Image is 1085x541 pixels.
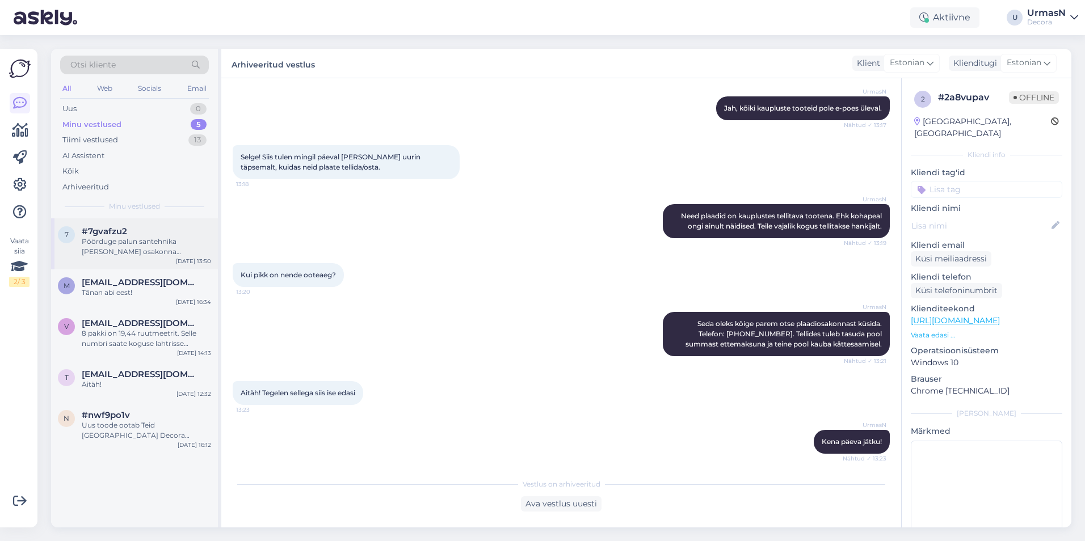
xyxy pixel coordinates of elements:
[236,288,279,296] span: 13:20
[82,328,211,349] div: 8 pakki on 19,44 ruutmeetrit. Selle numbri saate koguse lahtrisse sisestada. Selle koguse hind on...
[95,81,115,96] div: Web
[844,421,886,429] span: UrmasN
[82,277,200,288] span: merle152@hotmail.com
[82,318,200,328] span: vdostojevskaja@gmail.com
[911,202,1062,214] p: Kliendi nimi
[241,270,336,279] span: Kui pikk on nende ooteaeg?
[109,201,160,212] span: Minu vestlused
[844,357,886,365] span: Nähtud ✓ 13:21
[82,236,211,257] div: Pöörduge palun santehnika [PERSON_NAME] osakonna [PERSON_NAME], telefon: [PHONE_NUMBER] ; e-mail:...
[241,153,422,171] span: Selge! Siis tulen mingil päeval [PERSON_NAME] uurin täpsemalt, kuidas neid plaate tellida/osta.
[60,81,73,96] div: All
[521,496,602,512] div: Ava vestlus uuesti
[9,58,31,79] img: Askly Logo
[190,103,207,115] div: 0
[686,319,884,348] span: Seda oleks kõige parem otse plaadiosakonnast küsida. Telefon: [PHONE_NUMBER]. Tellides tuleb tasu...
[822,437,882,446] span: Kena päeva jätku!
[844,239,886,247] span: Nähtud ✓ 13:19
[70,59,116,71] span: Otsi kliente
[1027,9,1078,27] a: UrmasNDecora
[938,91,1009,104] div: # 2a8vupav
[82,410,130,420] span: #nwf9po1v
[65,373,69,382] span: t
[62,181,109,193] div: Arhiveeritud
[914,116,1051,140] div: [GEOGRAPHIC_DATA], [GEOGRAPHIC_DATA]
[178,441,211,449] div: [DATE] 16:12
[911,330,1062,340] p: Vaata edasi ...
[82,288,211,298] div: Tãnan abi eest!
[911,373,1062,385] p: Brauser
[62,119,121,130] div: Minu vestlused
[523,479,600,489] span: Vestlus on arhiveeritud
[921,95,925,103] span: 2
[191,119,207,130] div: 5
[232,56,315,71] label: Arhiveeritud vestlus
[911,385,1062,397] p: Chrome [TECHNICAL_ID]
[724,104,882,112] span: Jah, kõiki kaupluste tooteid pole e-poes üleval.
[911,425,1062,437] p: Märkmed
[911,150,1062,160] div: Kliendi info
[843,454,886,463] span: Nähtud ✓ 13:23
[911,271,1062,283] p: Kliendi telefon
[911,345,1062,357] p: Operatsioonisüsteem
[9,277,30,287] div: 2 / 3
[844,303,886,311] span: UrmasN
[82,226,127,236] span: #7gvafzu2
[1009,91,1059,104] span: Offline
[911,219,1049,232] input: Lisa nimi
[852,57,880,69] div: Klient
[911,283,1002,298] div: Küsi telefoninumbrit
[911,408,1062,419] div: [PERSON_NAME]
[62,103,77,115] div: Uus
[64,281,70,290] span: m
[1027,9,1066,18] div: UrmasN
[911,303,1062,315] p: Klienditeekond
[185,81,209,96] div: Email
[82,420,211,441] div: Uus toode ootab Teid [GEOGRAPHIC_DATA] Decora arvemüügis (kohe uksest sisse tulles vasakul esimen...
[681,212,884,230] span: Need plaadid on kauplustes tellitava tootena. Ehk kohapeal ongi ainult näidised. Teile vajalik ko...
[65,230,69,239] span: 7
[911,357,1062,369] p: Windows 10
[82,369,200,379] span: terippohla@gmail.com
[177,349,211,357] div: [DATE] 14:13
[1007,10,1023,26] div: U
[62,150,104,162] div: AI Assistent
[236,180,279,188] span: 13:18
[890,57,924,69] span: Estonian
[188,134,207,146] div: 13
[62,166,79,177] div: Kõik
[236,405,279,414] span: 13:23
[82,379,211,390] div: Aitäh!
[911,181,1062,198] input: Lisa tag
[241,388,355,397] span: Aitäh! Tegelen sellega siis ise edasi
[911,315,1000,326] a: [URL][DOMAIN_NAME]
[949,57,997,69] div: Klienditugi
[844,121,886,129] span: Nähtud ✓ 13:17
[9,236,30,287] div: Vaata siia
[64,414,69,422] span: n
[62,134,118,146] div: Tiimi vestlused
[844,87,886,96] span: UrmasN
[176,257,211,265] div: [DATE] 13:50
[136,81,163,96] div: Socials
[844,195,886,204] span: UrmasN
[64,322,69,331] span: v
[1007,57,1041,69] span: Estonian
[1027,18,1066,27] div: Decora
[911,251,991,267] div: Küsi meiliaadressi
[911,239,1062,251] p: Kliendi email
[911,167,1062,179] p: Kliendi tag'id
[176,390,211,398] div: [DATE] 12:32
[910,7,979,28] div: Aktiivne
[176,298,211,306] div: [DATE] 16:34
